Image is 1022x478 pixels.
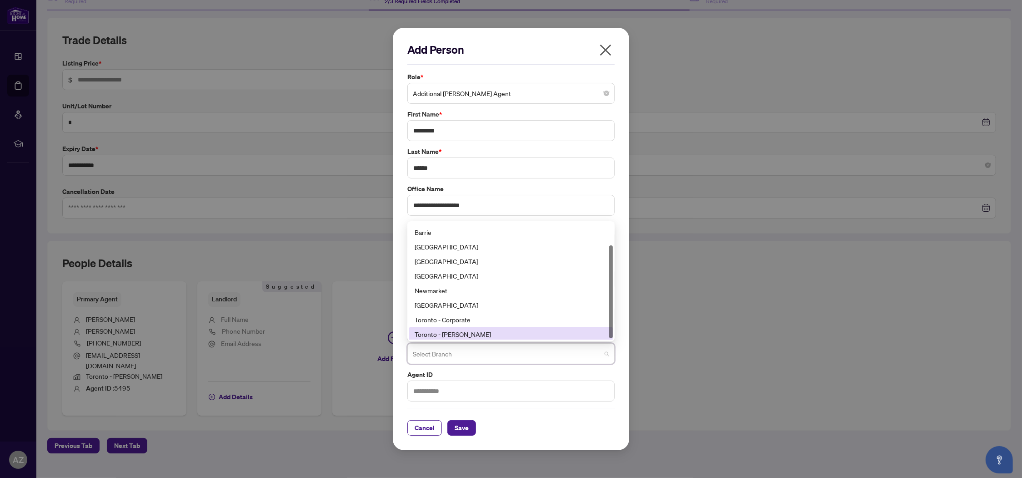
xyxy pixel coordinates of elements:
div: Toronto - [PERSON_NAME] [415,329,607,339]
div: [GEOGRAPHIC_DATA] [415,271,607,281]
label: Role [407,72,615,82]
h2: Add Person [407,42,615,57]
div: Burlington [409,239,613,254]
div: [GEOGRAPHIC_DATA] [415,256,607,266]
div: Toronto - Corporate [415,315,607,325]
div: Durham [409,254,613,269]
label: Last Name [407,147,615,157]
div: Mississauga [409,269,613,283]
span: Save [455,421,469,435]
button: Cancel [407,420,442,436]
div: [GEOGRAPHIC_DATA] [415,242,607,252]
div: Ottawa [409,298,613,312]
div: [GEOGRAPHIC_DATA] [415,300,607,310]
div: Toronto - Don Mills [409,327,613,341]
label: Office Name [407,184,615,194]
div: Barrie [409,225,613,239]
span: close [598,43,613,57]
span: Cancel [415,421,435,435]
span: Additional RAHR Agent [413,85,609,102]
div: Newmarket [415,285,607,295]
div: Newmarket [409,283,613,298]
label: First Name [407,109,615,119]
div: Barrie [415,227,607,237]
button: Open asap [986,446,1013,473]
span: close-circle [604,91,609,96]
label: Agent ID [407,370,615,380]
div: Toronto - Corporate [409,312,613,327]
label: Office Address [407,221,615,231]
button: Save [447,420,476,436]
